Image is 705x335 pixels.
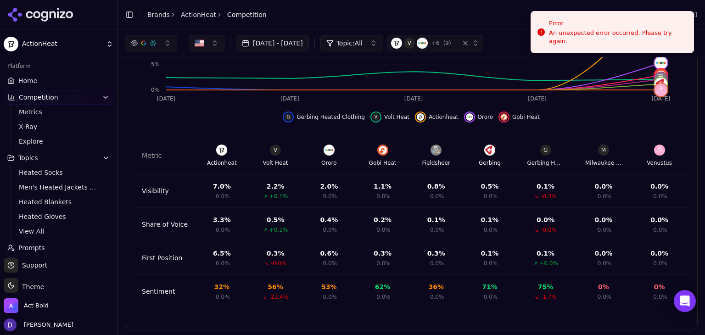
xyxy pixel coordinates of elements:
span: 0.0% [323,226,337,234]
div: 2.0 % [320,182,338,191]
span: 0.0% [598,293,612,301]
span: 0.0% [216,293,230,301]
span: 0.0% [598,193,612,200]
a: Men's Heated Jackets & Vests [15,181,102,194]
div: 0.0 % [650,215,668,224]
span: ↘ [263,293,267,301]
span: G [285,113,292,121]
span: 0.0% [216,226,230,234]
button: [DATE] - [DATE] [236,35,309,51]
a: Explore [15,135,102,148]
span: Home [18,76,37,85]
a: View All [15,225,102,238]
div: Gerbing Heated Clothing [527,159,564,167]
div: 0.0 % [595,249,613,258]
span: 0.0% [376,193,391,200]
button: Open user button [4,318,73,331]
div: 0.3 % [427,249,445,258]
span: -0.0% [541,226,557,234]
div: 6.5 % [213,249,231,258]
td: Sentiment [136,275,195,308]
span: Heated Gloves [19,212,99,221]
a: Heated Blankets [15,195,102,208]
div: 0.1 % [481,249,499,258]
button: Hide volt heat data [370,112,409,123]
nav: breadcrumb [147,10,267,19]
img: Ororo [324,145,335,156]
div: 1.1 % [374,182,392,191]
span: Theme [18,283,44,290]
div: 0.5 % [481,182,499,191]
img: actionheat [417,113,424,121]
span: ( 9 ) [443,39,451,47]
a: Brands [147,11,170,18]
span: Ororo [478,113,493,121]
span: Explore [19,137,99,146]
img: Actionheat [216,145,227,156]
th: Metric [136,137,195,174]
span: ↘ [534,293,539,301]
span: -0.2% [541,193,557,200]
span: ↘ [534,193,539,200]
div: 0.1 % [427,215,445,224]
div: 62 % [375,282,391,291]
img: Gerbing [484,145,495,156]
span: Prompts [18,243,45,252]
div: 7.0 % [213,182,231,191]
span: 0.0% [430,193,444,200]
img: ororo [466,113,473,121]
div: 0.1 % [537,182,554,191]
span: Gerbing Heated Clothing [297,113,365,121]
img: gobi heat [500,113,508,121]
img: Ororo [417,38,428,49]
div: 3.3 % [213,215,231,224]
img: Venustus [654,145,665,156]
div: 75 % [538,282,554,291]
span: Act Bold [24,301,49,310]
span: ↘ [264,260,269,267]
span: X-Ray [19,122,99,131]
span: 0.0% [376,293,391,301]
div: Gobi Heat [369,159,397,167]
div: Error [549,19,686,28]
span: 0.0% [323,293,337,301]
span: 0.0% [653,293,667,301]
a: Prompts [4,240,113,255]
div: 0.0 % [537,215,554,224]
span: 0.0% [653,226,667,234]
div: Ororo [321,159,336,167]
a: X-Ray [15,120,102,133]
tspan: [DATE] [652,95,671,102]
div: 0.2 % [374,215,392,224]
div: 71 % [482,282,498,291]
span: V [372,113,380,121]
span: Gobi Heat [512,113,540,121]
span: Competition [227,10,267,19]
span: 0.0% [653,193,667,200]
span: Actionheat [429,113,459,121]
span: 0.0% [430,293,444,301]
span: 0.0% [430,260,444,267]
div: Actionheat [207,159,237,167]
div: 0.5 % [267,215,285,224]
button: Hide gerbing heated clothing data [283,112,365,123]
span: 0.0% [376,260,391,267]
a: Metrics [15,106,102,118]
tspan: 5% [151,61,160,67]
img: ororo [655,56,667,69]
div: 0 % [654,282,665,291]
div: Volt Heat [263,159,288,167]
span: View All [19,227,99,236]
img: venustus [655,84,667,96]
button: Hide ororo data [464,112,493,123]
td: Share of Voice [136,208,195,241]
div: 0.1 % [481,215,499,224]
div: 0.0 % [595,215,613,224]
span: G [540,145,551,156]
a: Home [4,73,113,88]
td: First Position [136,241,195,275]
span: ActionHeat [22,40,102,48]
span: 0.0% [484,226,498,234]
tspan: 0% [151,87,160,93]
div: Open Intercom Messenger [674,290,696,312]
